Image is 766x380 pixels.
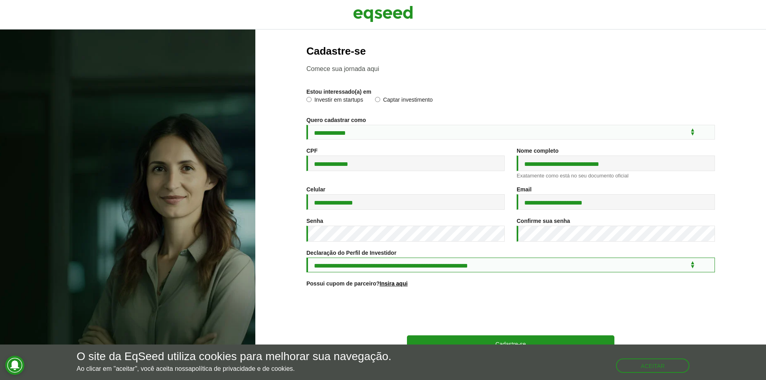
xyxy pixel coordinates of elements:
h2: Cadastre-se [306,45,715,57]
iframe: reCAPTCHA [450,296,571,327]
label: Possui cupom de parceiro? [306,281,408,286]
h5: O site da EqSeed utiliza cookies para melhorar sua navegação. [77,350,391,363]
input: Captar investimento [375,97,380,102]
label: CPF [306,148,318,154]
label: Email [517,187,531,192]
div: Exatamente como está no seu documento oficial [517,173,715,178]
label: Celular [306,187,325,192]
label: Estou interessado(a) em [306,89,371,95]
label: Senha [306,218,323,224]
img: EqSeed Logo [353,4,413,24]
a: política de privacidade e de cookies [192,366,293,372]
label: Captar investimento [375,97,433,105]
label: Investir em startups [306,97,363,105]
input: Investir em startups [306,97,312,102]
p: Ao clicar em "aceitar", você aceita nossa . [77,365,391,372]
button: Aceitar [616,358,689,373]
p: Comece sua jornada aqui [306,65,715,73]
label: Confirme sua senha [517,218,570,224]
label: Nome completo [517,148,559,154]
button: Cadastre-se [407,335,614,352]
a: Insira aqui [380,281,408,286]
label: Quero cadastrar como [306,117,366,123]
label: Declaração do Perfil de Investidor [306,250,397,256]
